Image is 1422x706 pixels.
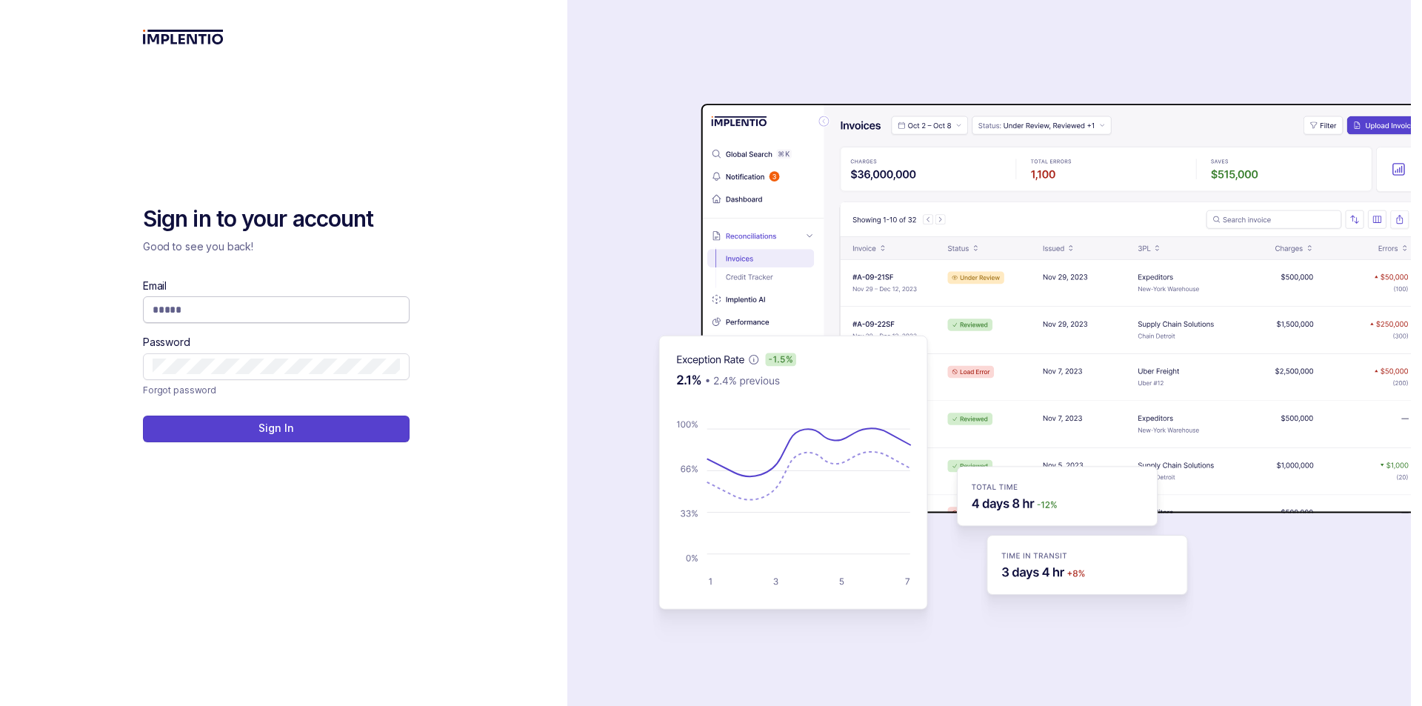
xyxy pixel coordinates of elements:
[143,30,224,44] img: logo
[258,421,293,436] p: Sign In
[143,416,410,442] button: Sign In
[143,383,216,398] a: Link Forgot password
[143,383,216,398] p: Forgot password
[143,279,167,293] label: Email
[143,335,190,350] label: Password
[143,204,410,234] h2: Sign in to your account
[143,239,410,254] p: Good to see you back!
